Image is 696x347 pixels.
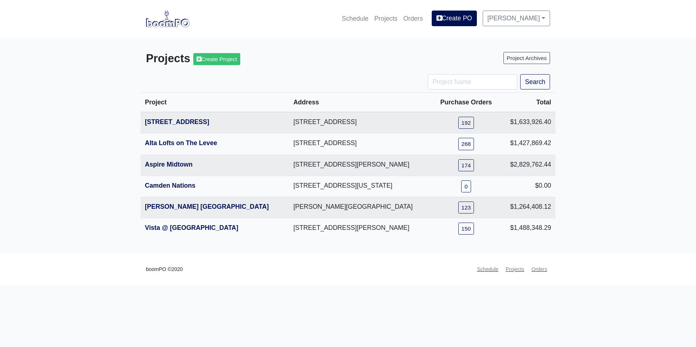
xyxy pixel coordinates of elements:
[503,52,550,64] a: Project Archives
[483,11,550,26] a: [PERSON_NAME]
[289,155,432,176] td: [STREET_ADDRESS][PERSON_NAME]
[432,11,477,26] a: Create PO
[500,133,555,155] td: $1,427,869.42
[458,138,474,150] a: 268
[500,218,555,239] td: $1,488,348.29
[145,224,238,231] a: Vista @ [GEOGRAPHIC_DATA]
[458,117,474,129] a: 192
[428,74,517,89] input: Project Name
[458,202,474,214] a: 123
[289,133,432,155] td: [STREET_ADDRESS]
[500,93,555,112] th: Total
[458,159,474,171] a: 174
[289,197,432,218] td: [PERSON_NAME][GEOGRAPHIC_DATA]
[500,155,555,176] td: $2,829,762.44
[520,74,550,89] button: Search
[503,262,527,276] a: Projects
[193,53,240,65] a: Create Project
[289,93,432,112] th: Address
[289,112,432,133] td: [STREET_ADDRESS]
[145,182,195,189] a: Camden Nations
[289,176,432,197] td: [STREET_ADDRESS][US_STATE]
[145,203,269,210] a: [PERSON_NAME] [GEOGRAPHIC_DATA]
[500,197,555,218] td: $1,264,408.12
[500,112,555,133] td: $1,633,926.40
[145,118,209,125] a: [STREET_ADDRESS]
[400,11,426,27] a: Orders
[371,11,400,27] a: Projects
[146,10,190,27] img: boomPO
[145,139,217,147] a: Alta Lofts on The Levee
[529,262,550,276] a: Orders
[500,176,555,197] td: $0.00
[432,93,500,112] th: Purchase Orders
[289,218,432,239] td: [STREET_ADDRESS][PERSON_NAME]
[461,180,471,192] a: 0
[474,262,501,276] a: Schedule
[339,11,371,27] a: Schedule
[458,223,474,235] a: 150
[141,93,289,112] th: Project
[146,265,183,274] small: boomPO ©2020
[146,52,343,65] h3: Projects
[145,161,193,168] a: Aspire Midtown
